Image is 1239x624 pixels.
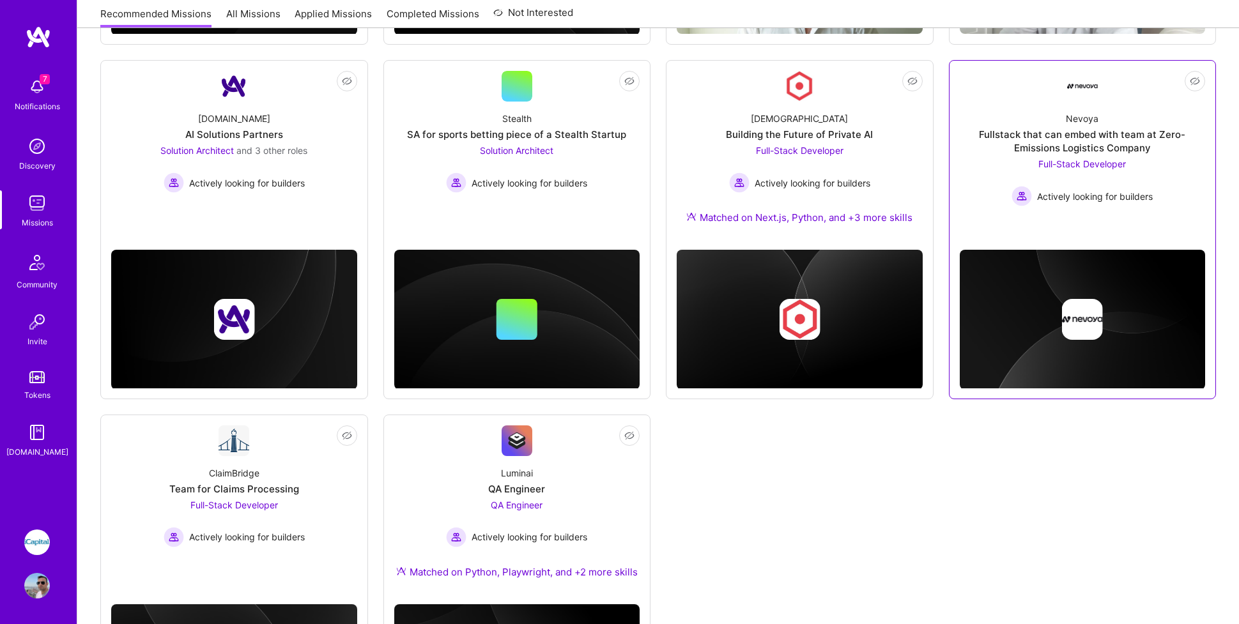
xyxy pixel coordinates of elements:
[1067,71,1098,102] img: Company Logo
[387,7,479,28] a: Completed Missions
[24,190,50,216] img: teamwork
[164,172,184,193] img: Actively looking for builders
[960,71,1206,224] a: Company LogoNevoyaFullstack that can embed with team at Zero-Emissions Logistics CompanyFull-Stac...
[472,530,587,544] span: Actively looking for builders
[26,26,51,49] img: logo
[295,7,372,28] a: Applied Missions
[169,482,299,496] div: Team for Claims Processing
[396,565,638,579] div: Matched on Python, Playwright, and +2 more skills
[407,128,626,141] div: SA for sports betting piece of a Stealth Startup
[491,499,543,510] span: QA Engineer
[17,278,58,291] div: Community
[185,128,283,141] div: AI Solutions Partners
[209,466,259,480] div: ClaimBridge
[502,112,532,125] div: Stealth
[624,76,635,86] i: icon EyeClosed
[907,76,918,86] i: icon EyeClosed
[501,466,533,480] div: Luminai
[24,573,50,598] img: User Avatar
[960,250,1206,389] img: cover
[472,176,587,190] span: Actively looking for builders
[1038,158,1126,169] span: Full-Stack Developer
[686,211,912,224] div: Matched on Next.js, Python, and +3 more skills
[15,100,60,113] div: Notifications
[756,145,843,156] span: Full-Stack Developer
[111,425,357,579] a: Company LogoClaimBridgeTeam for Claims ProcessingFull-Stack Developer Actively looking for builde...
[1062,299,1103,340] img: Company logo
[189,530,305,544] span: Actively looking for builders
[100,7,212,28] a: Recommended Missions
[24,388,50,402] div: Tokens
[189,176,305,190] span: Actively looking for builders
[219,425,249,456] img: Company Logo
[6,445,68,459] div: [DOMAIN_NAME]
[446,527,466,547] img: Actively looking for builders
[396,566,406,576] img: Ateam Purple Icon
[751,112,848,125] div: [DEMOGRAPHIC_DATA]
[677,71,923,240] a: Company Logo[DEMOGRAPHIC_DATA]Building the Future of Private AIFull-Stack Developer Actively look...
[22,247,52,278] img: Community
[1190,76,1200,86] i: icon EyeClosed
[21,529,53,555] a: iCapital: Building an Alternative Investment Marketplace
[686,211,696,222] img: Ateam Purple Icon
[29,371,45,383] img: tokens
[960,128,1206,155] div: Fullstack that can embed with team at Zero-Emissions Logistics Company
[784,71,815,102] img: Company Logo
[677,250,923,389] img: cover
[219,71,249,102] img: Company Logo
[24,133,50,159] img: discovery
[342,76,352,86] i: icon EyeClosed
[236,145,307,156] span: and 3 other roles
[40,74,50,84] span: 7
[493,5,573,28] a: Not Interested
[24,529,50,555] img: iCapital: Building an Alternative Investment Marketplace
[394,425,640,594] a: Company LogoLuminaiQA EngineerQA Engineer Actively looking for buildersActively looking for build...
[394,250,640,389] img: cover
[22,216,53,229] div: Missions
[446,172,466,193] img: Actively looking for builders
[502,425,532,456] img: Company Logo
[21,573,53,598] a: User Avatar
[1066,112,1098,125] div: Nevoya
[19,159,56,172] div: Discovery
[24,74,50,100] img: bell
[24,420,50,445] img: guide book
[394,71,640,224] a: StealthSA for sports betting piece of a Stealth StartupSolution Architect Actively looking for bu...
[1012,186,1032,206] img: Actively looking for builders
[755,176,870,190] span: Actively looking for builders
[779,299,820,340] img: Company logo
[111,71,357,224] a: Company Logo[DOMAIN_NAME]AI Solutions PartnersSolution Architect and 3 other rolesActively lookin...
[624,430,635,441] i: icon EyeClosed
[24,309,50,335] img: Invite
[27,335,47,348] div: Invite
[198,112,270,125] div: [DOMAIN_NAME]
[190,499,278,510] span: Full-Stack Developer
[160,145,234,156] span: Solution Architect
[488,482,545,496] div: QA Engineer
[726,128,873,141] div: Building the Future of Private AI
[729,172,750,193] img: Actively looking for builders
[1037,190,1153,203] span: Actively looking for builders
[480,145,553,156] span: Solution Architect
[226,7,281,28] a: All Missions
[164,527,184,547] img: Actively looking for builders
[111,250,357,389] img: cover
[342,430,352,441] i: icon EyeClosed
[213,299,254,340] img: Company logo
